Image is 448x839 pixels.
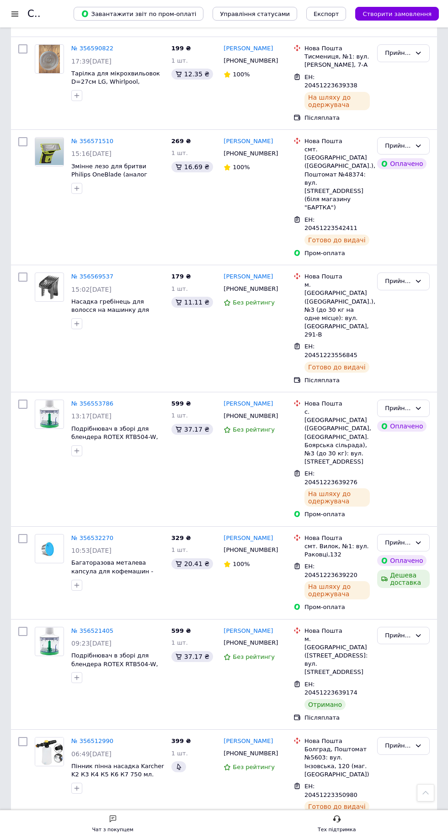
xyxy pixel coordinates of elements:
a: [PERSON_NAME] [224,137,273,146]
div: Нова Пошта [304,273,370,281]
div: [PHONE_NUMBER] [222,55,279,67]
span: Завантажити звіт по пром-оплаті [81,10,196,18]
a: Фото товару [35,137,64,166]
a: Фото товару [35,737,64,766]
a: [PERSON_NAME] [224,44,273,53]
div: Чат з покупцем [92,825,133,834]
span: 1 шт. [171,750,188,757]
button: Експорт [306,7,347,21]
a: № 356512990 [71,737,113,744]
div: Пром-оплата [304,249,370,257]
div: [PHONE_NUMBER] [222,748,279,759]
a: Створити замовлення [346,10,439,17]
span: Управління статусами [220,11,290,17]
div: Післяплата [304,714,370,722]
span: 1 шт. [171,285,188,292]
span: 10:53[DATE] [71,547,112,554]
div: Нова Пошта [304,534,370,542]
img: Фото товару [39,400,60,428]
a: Пінник пінна насадка Karcher K2 К3 К4 К5 К6 К7 750 мл. [71,763,164,778]
div: 37.17 ₴ [171,424,213,435]
span: 100% [233,71,250,78]
a: Багаторазова металева капсула для кофемашин - Krups Nescafe Dolce Gusto, Нескафе Дольче Густо [71,559,154,592]
span: 15:02[DATE] [71,286,112,293]
a: № 356571510 [71,138,113,144]
span: 1 шт. [171,57,188,64]
span: 329 ₴ [171,534,191,541]
img: Фото товару [39,627,60,656]
div: Нова Пошта [304,627,370,635]
div: Прийнято [385,741,411,751]
span: ЕН: 20451223350980 [304,783,357,798]
a: № 356532270 [71,534,113,541]
span: ЕН: 20451223639220 [304,563,357,578]
div: 20.41 ₴ [171,558,213,569]
a: Фото товару [35,400,64,429]
div: м. [GEOGRAPHIC_DATA] ([STREET_ADDRESS]: вул. [STREET_ADDRESS] [304,635,370,677]
span: 09:23[DATE] [71,640,112,647]
img: Фото товару [37,273,62,301]
img: Фото товару [35,536,64,561]
a: Подрібнювач в зборі для блендера ROTEX RTB504-W, [PERSON_NAME] BHM 350 GC, Saturn ST-FP9064, RZTK... [71,425,162,466]
span: Без рейтингу [233,299,275,306]
span: ЕН: 20451223639338 [304,74,357,89]
button: Завантажити звіт по пром-оплаті [74,7,203,21]
span: Без рейтингу [233,653,275,660]
span: 399 ₴ [171,737,191,744]
a: Тарілка для мікрохвильовок D=27cм LG, Whirlpool, Panasonic, Electrolux, Gorenje, DeLonghi, Candy [71,70,163,102]
div: [PHONE_NUMBER] [222,544,279,556]
span: 100% [233,561,250,567]
span: 1 шт. [171,639,188,646]
div: [PHONE_NUMBER] [222,410,279,422]
span: ЕН: 20451223639174 [304,681,357,696]
div: Тисмениця, №1: вул. [PERSON_NAME], 7-А [304,53,370,69]
a: Фото товару [35,44,64,74]
span: 17:39[DATE] [71,58,112,65]
a: Змінне лезо для бритви Philips OneBlade (аналог високої якості), QP2520,QP2530,QP2515,QP2620,QP2630 [71,163,196,195]
span: ЕН: 20451223639276 [304,470,357,486]
div: Післяплата [304,114,370,122]
span: 1 шт. [171,546,188,553]
a: Фото товару [35,273,64,302]
span: Експорт [314,11,339,17]
div: с. [GEOGRAPHIC_DATA] ([GEOGRAPHIC_DATA], [GEOGRAPHIC_DATA]. Боярська сільрада), №3 (до 30 кг): ву... [304,408,370,466]
div: 37.17 ₴ [171,651,213,662]
span: ЕН: 20451223542411 [304,216,357,232]
div: На шляху до одержувача [304,92,370,110]
div: Прийнято [385,538,411,548]
a: № 356553786 [71,400,113,407]
div: Готово до видачі [304,801,369,812]
div: Прийнято [385,631,411,641]
div: На шляху до одержувача [304,488,370,507]
span: 15:16[DATE] [71,150,112,157]
a: Насадка гребінець для волосся на машинку для стрижки PHILIPS HC3400 HC3410 HC3420 HC3422 HC3426 H... [71,298,149,347]
div: 12.35 ₴ [171,69,213,80]
a: [PERSON_NAME] [224,627,273,636]
div: Дешева доставка [377,570,430,588]
div: Оплачено [377,158,427,169]
span: Без рейтингу [233,426,275,433]
div: Оплачено [377,555,427,566]
a: Фото товару [35,534,64,563]
span: 199 ₴ [171,45,191,52]
a: [PERSON_NAME] [224,534,273,543]
span: 13:17[DATE] [71,412,112,420]
div: Нова Пошта [304,400,370,408]
div: смт. Вилок, №1: вул. Раковці,132 [304,542,370,559]
span: 599 ₴ [171,627,191,634]
div: Отримано [304,699,346,710]
div: Готово до видачі [304,235,369,246]
div: Прийнято [385,48,411,58]
span: 269 ₴ [171,138,191,144]
a: [PERSON_NAME] [224,273,273,281]
div: Післяплата [304,376,370,385]
span: 179 ₴ [171,273,191,280]
div: Пром-оплата [304,603,370,611]
div: Прийнято [385,404,411,413]
div: [PHONE_NUMBER] [222,637,279,649]
a: Подрібнювач в зборі для блендера ROTEX RTB504-W, [PERSON_NAME] BHM 350 GC, Saturn ST-FP9064, RZTK... [71,652,162,693]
